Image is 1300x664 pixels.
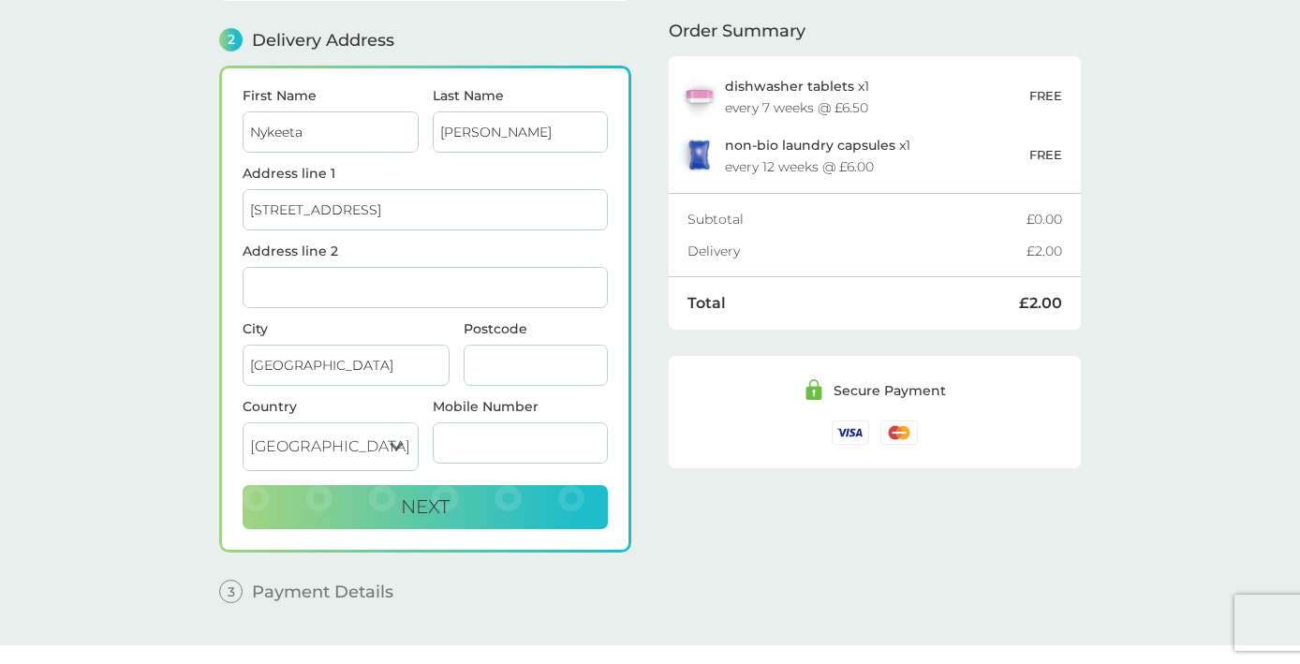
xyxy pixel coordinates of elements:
[219,28,243,52] span: 2
[433,89,609,102] label: Last Name
[219,580,243,603] span: 3
[834,384,946,397] div: Secure Payment
[669,22,805,39] span: Order Summary
[687,296,1019,311] div: Total
[1027,213,1062,226] div: £0.00
[252,583,393,600] span: Payment Details
[687,213,1027,226] div: Subtotal
[464,322,608,335] label: Postcode
[1019,296,1062,311] div: £2.00
[1027,244,1062,258] div: £2.00
[725,160,874,173] div: every 12 weeks @ £6.00
[880,421,918,444] img: /assets/icons/cards/mastercard.svg
[832,421,869,444] img: /assets/icons/cards/visa.svg
[1029,86,1062,106] p: FREE
[252,32,394,49] span: Delivery Address
[687,244,1027,258] div: Delivery
[1029,145,1062,165] p: FREE
[725,137,895,154] span: non-bio laundry capsules
[243,167,608,180] label: Address line 1
[725,79,869,94] p: x 1
[243,322,450,335] label: City
[725,101,868,114] div: every 7 weeks @ £6.50
[725,138,910,153] p: x 1
[433,400,609,413] label: Mobile Number
[243,244,608,258] label: Address line 2
[243,400,419,413] div: Country
[243,89,419,102] label: First Name
[401,495,450,518] span: Next
[725,78,854,95] span: dishwasher tablets
[243,485,608,530] button: Next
